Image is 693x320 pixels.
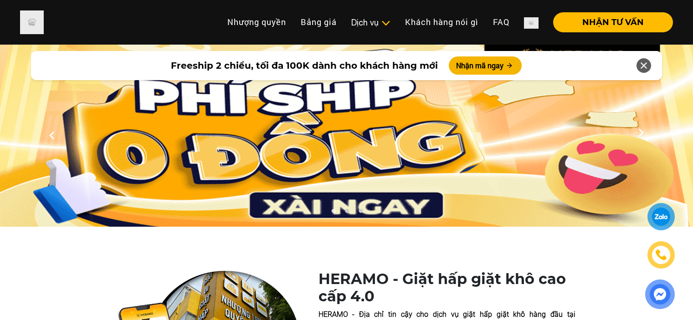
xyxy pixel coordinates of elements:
[318,270,575,305] h1: HERAMO - Giặt hấp giặt khô cao cấp 4.0
[356,208,365,218] button: 3
[546,18,673,26] a: NHẬN TƯ VẤN
[553,12,673,32] button: NHẬN TƯ VẤN
[398,12,486,32] a: Khách hàng nói gì
[381,19,390,28] img: subToggleIcon
[293,12,344,32] a: Bảng giá
[649,243,673,267] a: phone-icon
[486,12,517,32] a: FAQ
[171,59,438,72] span: Freeship 2 chiều, tối đa 100K dành cho khách hàng mới
[220,12,293,32] a: Nhượng quyền
[342,208,351,218] button: 2
[351,16,390,29] div: Dịch vụ
[656,249,667,260] img: phone-icon
[329,208,338,218] button: 1
[449,56,522,75] button: Nhận mã ngay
